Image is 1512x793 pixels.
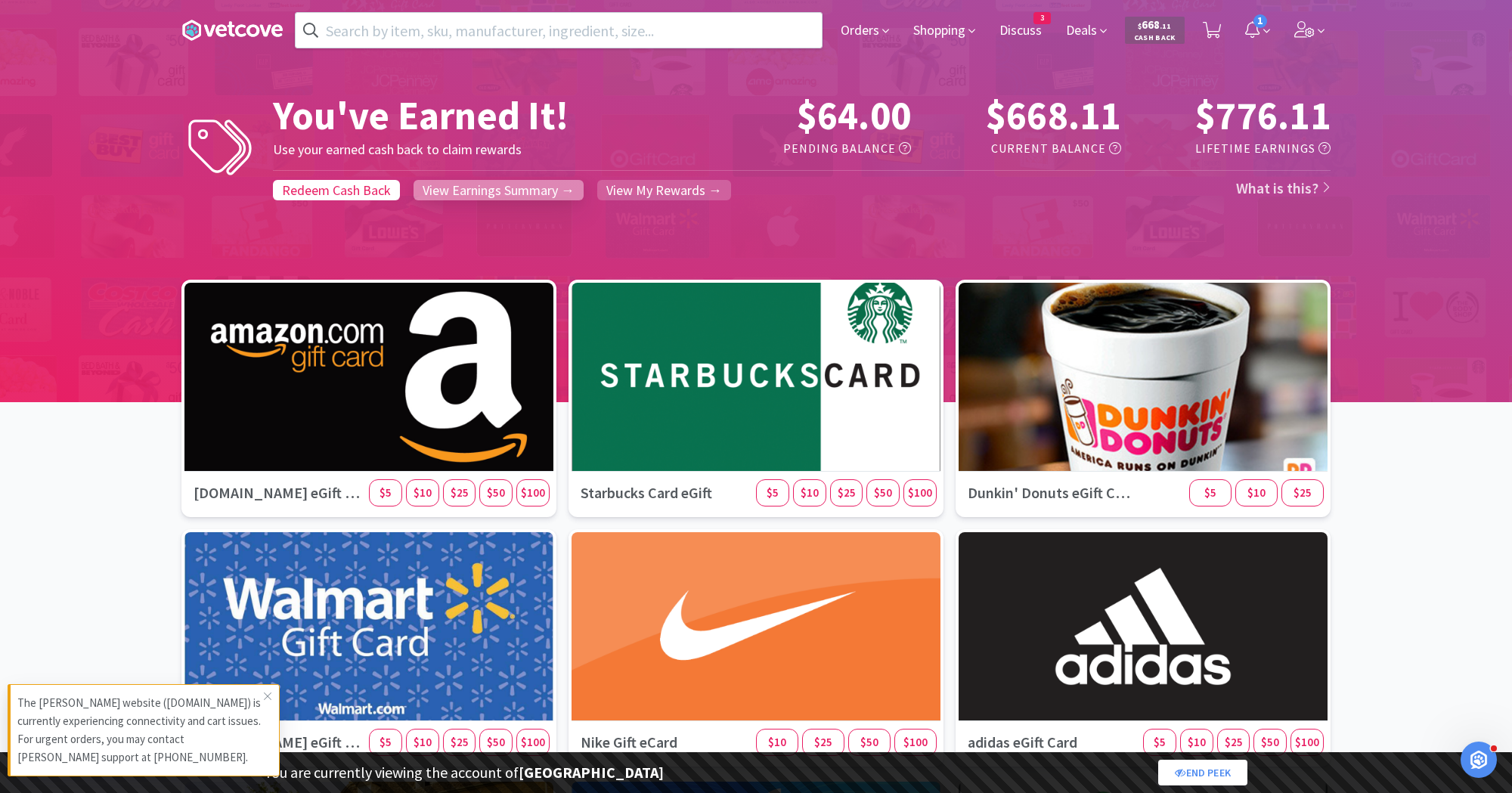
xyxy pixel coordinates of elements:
a: View Earnings Summary → [414,180,584,200]
span: . 11 [1160,21,1171,31]
a: Redeem Cash Back [273,180,400,200]
span: Cash Back [1134,34,1176,44]
h5: Current Balance [923,139,1120,159]
a: What is this? [1236,178,1331,197]
a: $668.11Cash Back [1125,10,1185,51]
h1: You've Earned It! [273,92,714,139]
span: $100 [1295,735,1319,749]
span: $10 [1188,735,1206,749]
span: 3 [1034,13,1050,23]
span: $100 [908,485,932,500]
span: 668 [1138,17,1171,32]
span: $50 [487,735,505,749]
p: The [PERSON_NAME] website ([DOMAIN_NAME]) is currently experiencing connectivity and cart issues.... [17,694,264,767]
span: $5 [380,735,392,749]
h3: Nike Gift eCard [572,721,756,764]
span: $64.00 [797,91,912,140]
span: $ [1138,21,1142,31]
span: $50 [487,485,505,500]
span: $100 [903,735,928,749]
span: $5 [767,485,779,500]
span: $10 [414,485,432,500]
p: You are currently viewing the account of [265,760,664,785]
h5: Pending Balance [714,139,911,159]
iframe: Intercom live chat [1461,742,1497,778]
span: $100 [521,485,545,500]
span: $5 [380,485,392,500]
h3: Starbucks Card eGift [572,472,756,514]
span: $50 [860,735,878,749]
span: $25 [814,735,832,749]
input: Search by item, sku, manufacturer, ingredient, size... [296,13,822,48]
span: $10 [1247,485,1266,500]
span: View Earnings Summary → [423,181,575,199]
span: $776.11 [1195,91,1331,140]
h5: Use your earned cash back to claim rewards [273,139,714,161]
h3: Dunkin' Donuts eGift Card [959,472,1143,514]
span: $25 [1294,485,1312,500]
h3: [DOMAIN_NAME] eGift Card [184,472,369,514]
span: $25 [838,485,856,500]
span: $25 [451,735,469,749]
a: Discuss3 [993,24,1048,38]
span: $668.11 [986,91,1121,140]
span: $10 [414,735,432,749]
a: End Peek [1158,760,1247,785]
a: View My Rewards → [597,180,731,200]
h5: Lifetime Earnings [1133,139,1331,159]
span: View My Rewards → [606,181,722,199]
span: $25 [451,485,469,500]
span: $25 [1225,735,1243,749]
span: $10 [801,485,819,500]
span: $50 [1261,735,1279,749]
span: 1 [1253,14,1267,28]
span: $5 [1154,735,1166,749]
h3: adidas eGift Card [959,721,1143,764]
strong: [GEOGRAPHIC_DATA] [519,763,664,782]
span: $10 [768,735,786,749]
span: Redeem Cash Back [282,181,391,199]
span: $100 [521,735,545,749]
span: $50 [874,485,892,500]
span: $5 [1204,485,1216,500]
